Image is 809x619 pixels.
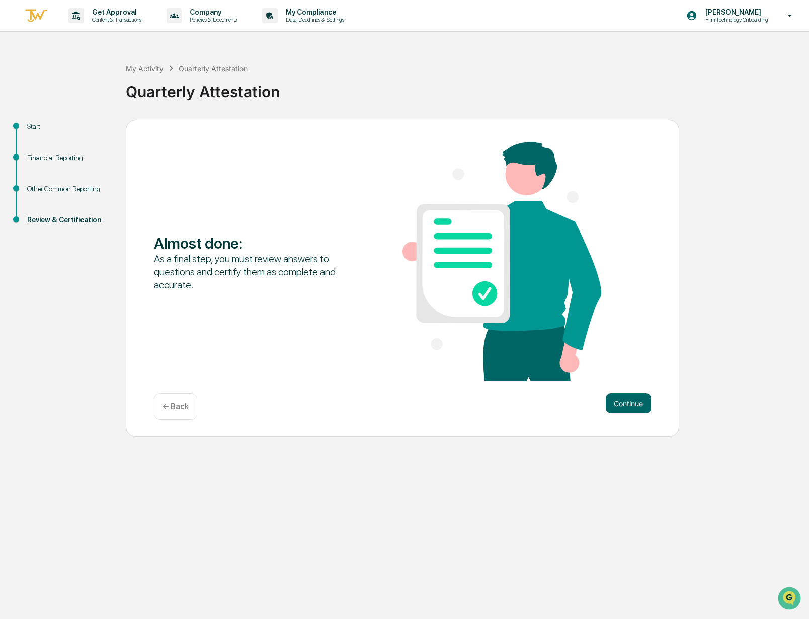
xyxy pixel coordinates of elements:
p: ← Back [163,402,189,411]
span: Pylon [100,171,122,178]
a: 🔎Data Lookup [6,142,67,160]
a: 🗄️Attestations [69,123,129,141]
p: How can we help? [10,21,183,37]
p: My Compliance [278,8,349,16]
div: Start [27,121,110,132]
div: As a final step, you must review answers to questions and certify them as complete and accurate. [154,252,353,291]
span: Data Lookup [20,146,63,156]
div: Almost done : [154,234,353,252]
div: 🔎 [10,147,18,155]
img: Almost done [402,142,601,381]
div: Other Common Reporting [27,184,110,194]
iframe: Open customer support [777,586,804,613]
div: Financial Reporting [27,152,110,163]
div: Start new chat [34,77,165,87]
button: Start new chat [171,80,183,92]
div: We're available if you need us! [34,87,127,95]
a: Powered byPylon [71,170,122,178]
div: 🗄️ [73,128,81,136]
div: 🖐️ [10,128,18,136]
span: Attestations [83,127,125,137]
button: Continue [606,393,651,413]
img: logo [24,8,48,24]
div: Quarterly Attestation [179,64,248,73]
p: Content & Transactions [84,16,146,23]
p: [PERSON_NAME] [697,8,773,16]
div: Review & Certification [27,215,110,225]
span: Preclearance [20,127,65,137]
p: Firm Technology Onboarding [697,16,773,23]
p: Data, Deadlines & Settings [278,16,349,23]
p: Company [182,8,242,16]
img: 1746055101610-c473b297-6a78-478c-a979-82029cc54cd1 [10,77,28,95]
a: 🖐️Preclearance [6,123,69,141]
p: Policies & Documents [182,16,242,23]
div: Quarterly Attestation [126,74,804,101]
p: Get Approval [84,8,146,16]
div: My Activity [126,64,164,73]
